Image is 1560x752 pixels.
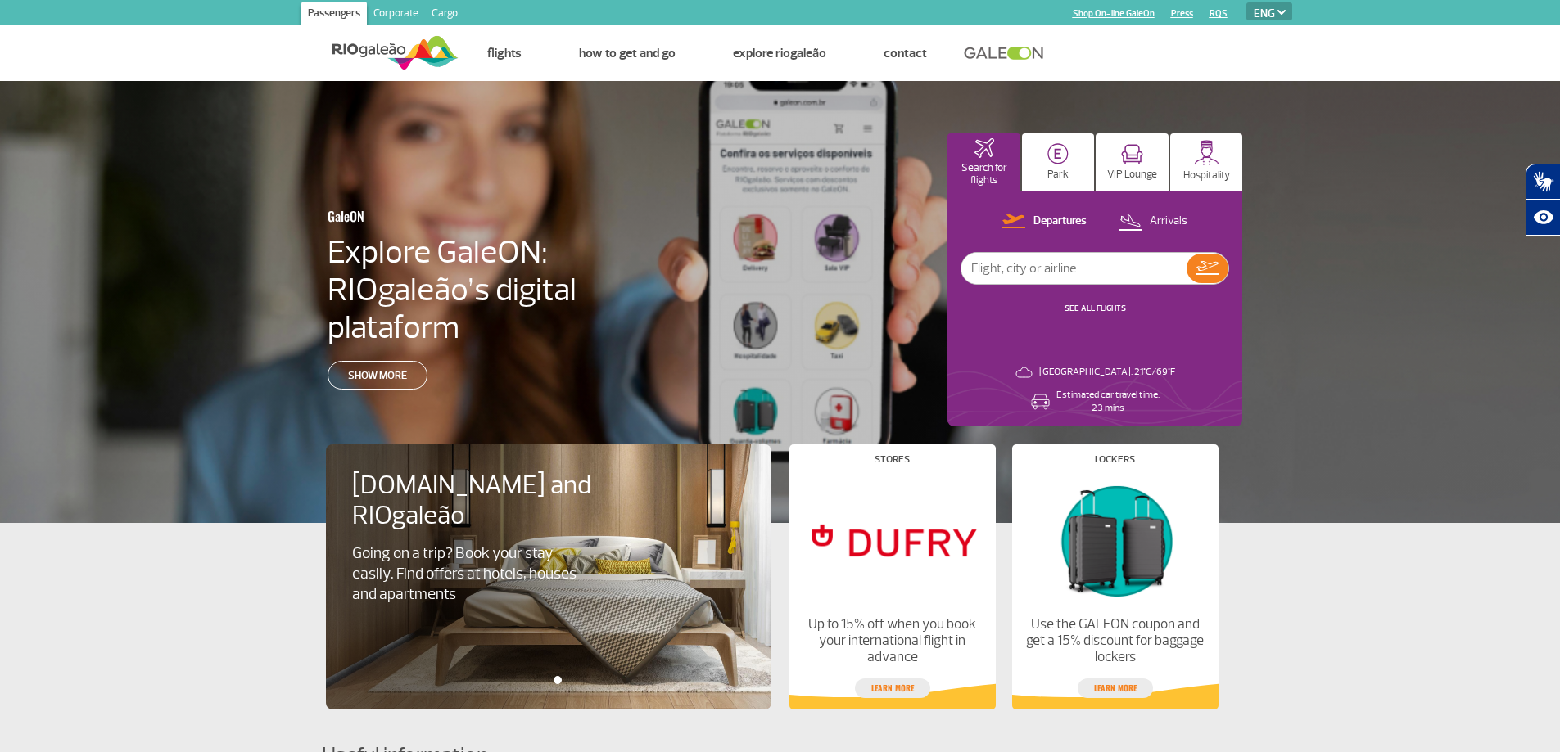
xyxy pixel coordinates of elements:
img: Lockers [1025,477,1204,603]
p: Arrivals [1150,214,1187,229]
h4: Lockers [1095,455,1135,464]
a: Flights [487,45,522,61]
p: VIP Lounge [1107,169,1157,181]
a: Show more [328,361,427,390]
a: Learn more [855,678,930,698]
h3: GaleON [328,199,601,233]
img: vipRoom.svg [1121,144,1143,164]
button: Arrivals [1114,211,1192,232]
h4: [DOMAIN_NAME] and RIOgaleão [352,471,613,531]
a: Passengers [301,2,367,28]
div: Plugin de acessibilidade da Hand Talk. [1526,164,1560,236]
img: airplaneHomeActive.svg [974,138,994,158]
button: Search for flights [947,133,1020,191]
h4: Stores [875,455,910,464]
a: Shop On-line GaleOn [1073,8,1155,19]
p: Use the GALEON coupon and get a 15% discount for baggage lockers [1025,616,1204,665]
p: Search for flights [956,162,1012,187]
p: Up to 15% off when you book your international flight in advance [803,616,981,665]
a: How to get and go [579,45,676,61]
button: Abrir recursos assistivos. [1526,200,1560,236]
button: Departures [997,211,1092,232]
button: Park [1022,133,1095,191]
button: SEE ALL FLIGHTS [1060,302,1131,315]
a: Contact [884,45,927,61]
a: [DOMAIN_NAME] and RIOgaleãoGoing on a trip? Book your stay easily. Find offers at hotels, houses ... [352,471,745,605]
img: carParkingHome.svg [1047,143,1069,164]
a: Corporate [367,2,425,28]
p: Estimated car travel time: 23 mins [1056,389,1160,415]
a: Cargo [425,2,464,28]
p: [GEOGRAPHIC_DATA]: 21°C/69°F [1039,366,1175,379]
img: Stores [803,477,981,603]
button: Hospitality [1170,133,1243,191]
a: Press [1171,8,1193,19]
button: VIP Lounge [1096,133,1169,191]
p: Hospitality [1183,169,1230,182]
button: Abrir tradutor de língua de sinais. [1526,164,1560,200]
a: Learn more [1078,678,1153,698]
h4: Explore GaleON: RIOgaleão’s digital plataform [328,233,681,346]
p: Park [1047,169,1069,181]
a: RQS [1210,8,1228,19]
input: Flight, city or airline [961,253,1187,284]
img: hospitality.svg [1194,140,1219,165]
p: Going on a trip? Book your stay easily. Find offers at hotels, houses and apartments [352,543,585,605]
a: Explore RIOgaleão [733,45,826,61]
a: SEE ALL FLIGHTS [1065,303,1126,313]
p: Departures [1033,214,1087,229]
